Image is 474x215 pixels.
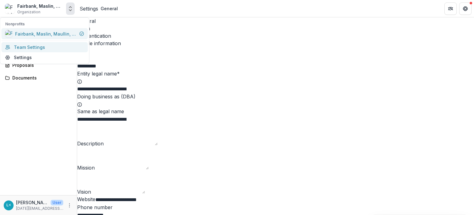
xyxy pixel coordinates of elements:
[80,4,120,13] nav: breadcrumb
[77,196,95,202] label: Website
[77,71,120,77] label: Entity legal name
[66,202,73,209] button: More
[77,93,135,100] label: Doing business as (DBA)
[77,165,95,171] label: Mission
[16,206,63,211] p: [DATE][EMAIL_ADDRESS][DOMAIN_NAME]
[66,2,75,15] button: Open entity switcher
[77,140,104,147] label: Description
[12,62,69,68] div: Proposals
[444,2,457,15] button: Partners
[16,199,48,206] p: [PERSON_NAME] Del [PERSON_NAME] <[PERSON_NAME][EMAIL_ADDRESS][DOMAIN_NAME]>
[77,17,474,25] a: General
[6,203,11,207] div: Lucia Del Puppo <lucia@fm3research.com>
[80,5,98,12] a: Settings
[2,60,74,70] a: Proposals
[2,73,74,83] a: Documents
[101,5,118,12] div: General
[77,189,91,195] label: Vision
[77,40,474,47] h2: Profile information
[77,25,474,32] a: Team
[51,200,63,205] p: User
[77,204,113,210] label: Phone number
[77,108,124,114] span: Same as legal name
[12,75,69,81] div: Documents
[77,32,474,40] a: Authentication
[17,3,64,9] div: Fairbank, Maslin, Maullin, [PERSON_NAME] & Associates
[459,2,472,15] button: Get Help
[5,4,15,14] img: Fairbank, Maslin, Maullin, Metz & Associates
[17,9,40,15] span: Organization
